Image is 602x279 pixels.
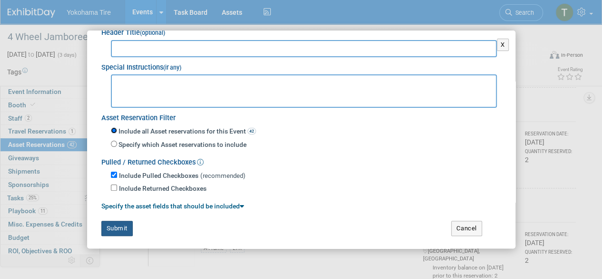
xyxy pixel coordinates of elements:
small: (optional) [140,30,165,36]
span: (recommended) [200,172,246,179]
div: Pulled / Returned Checkboxes [101,152,501,168]
a: Specify the asset fields that should be included [101,202,244,210]
button: X [497,39,509,51]
div: Asset Reservation Filter [101,108,501,124]
button: Cancel [451,221,482,236]
label: Specify which Asset reservations to include [117,140,247,150]
label: Include all Asset reservations for this Event [117,127,256,136]
label: Include Returned Checkboxes [119,184,207,194]
span: 42 [247,128,256,134]
small: (if any) [163,64,181,71]
label: Include Pulled Checkboxes [119,171,198,181]
div: Special Instructions [101,57,501,73]
button: Submit [101,221,133,236]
